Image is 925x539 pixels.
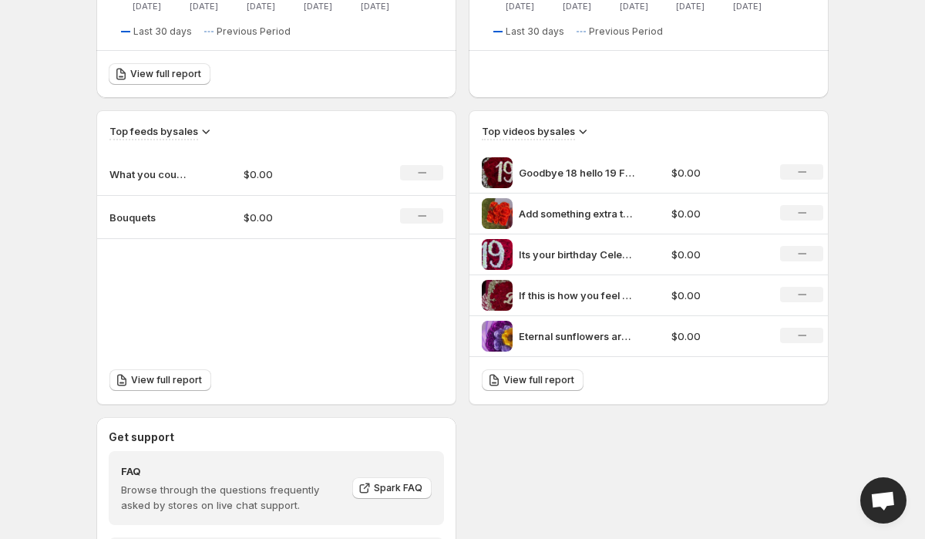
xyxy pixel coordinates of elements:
[244,210,353,225] p: $0.00
[109,167,187,182] p: What you could be getting
[374,482,422,494] span: Spark FAQ
[506,1,534,12] text: [DATE]
[671,328,762,344] p: $0.00
[217,25,291,38] span: Previous Period
[482,198,513,229] img: Add something extra to your arrangement when you request chocolate Available in bouquets as well ...
[482,280,513,311] img: If this is how you feel about her she deserves some glitter roses Have you ordered hers yet Messa...
[589,25,663,38] span: Previous Period
[130,68,201,80] span: View full report
[620,1,648,12] text: [DATE]
[109,63,210,85] a: View full report
[247,1,275,12] text: [DATE]
[671,206,762,221] p: $0.00
[109,369,211,391] a: View full report
[361,1,389,12] text: [DATE]
[671,247,762,262] p: $0.00
[133,1,161,12] text: [DATE]
[131,374,202,386] span: View full report
[519,247,634,262] p: Its your birthday Celebrate the right way with a custom bouquet from Ahmas Floras Follow ahmasflo...
[190,1,218,12] text: [DATE]
[563,1,591,12] text: [DATE]
[671,288,762,303] p: $0.00
[506,25,564,38] span: Last 30 days
[519,165,634,180] p: Goodbye 18 hello 19 Follow ahmasfloras for more custom bouquets and arrangements for any occasion...
[503,374,574,386] span: View full report
[121,463,341,479] h4: FAQ
[519,328,634,344] p: Eternal sunflowers are now available for purchase whether ordering them on their own or in a mixe...
[109,123,198,139] h3: Top feeds by sales
[352,477,432,499] a: Spark FAQ
[133,25,192,38] span: Last 30 days
[519,206,634,221] p: Add something extra to your arrangement when you request chocolate Available in bouquets as well ...
[482,239,513,270] img: Its your birthday Celebrate the right way with a custom bouquet from Ahmas Floras Follow ahmasflo...
[482,123,575,139] h3: Top videos by sales
[121,482,341,513] p: Browse through the questions frequently asked by stores on live chat support.
[244,167,353,182] p: $0.00
[304,1,332,12] text: [DATE]
[519,288,634,303] p: If this is how you feel about her she deserves some glitter roses Have you ordered hers yet Messa...
[109,430,174,445] h3: Get support
[860,477,906,524] div: Open chat
[676,1,705,12] text: [DATE]
[733,1,762,12] text: [DATE]
[109,210,187,225] p: Bouquets
[482,321,513,352] img: Eternal sunflowers are now available for purchase whether ordering them on their own or in a mixe...
[482,157,513,188] img: Goodbye 18 hello 19 Follow ahmasfloras for more custom bouquets and arrangements for any occasion...
[482,369,584,391] a: View full report
[671,165,762,180] p: $0.00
